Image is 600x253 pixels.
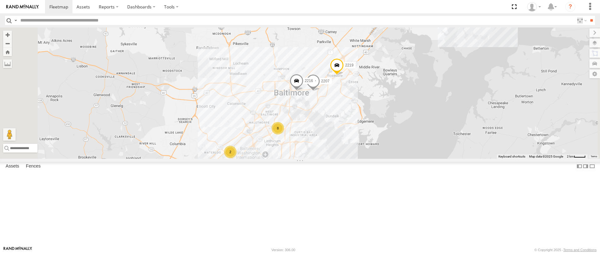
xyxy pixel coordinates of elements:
button: Zoom out [3,39,12,48]
label: Search Filter Options [574,16,588,25]
div: Version: 306.00 [272,248,295,252]
a: Terms and Conditions [563,248,597,252]
label: Fences [23,162,44,171]
div: 8 [272,122,284,134]
label: Map Settings [589,70,600,78]
div: 2 [224,146,237,158]
div: Thomas Ward [525,2,543,12]
a: Visit our Website [3,247,32,253]
button: Zoom in [3,31,12,39]
label: Measure [3,59,12,68]
button: Map Scale: 2 km per 34 pixels [565,154,587,159]
label: Dock Summary Table to the Right [582,162,589,171]
i: ? [565,2,575,12]
span: Map data ©2025 Google [529,155,563,158]
button: Zoom Home [3,48,12,56]
label: Assets [2,162,22,171]
label: Hide Summary Table [589,162,595,171]
div: © Copyright 2025 - [534,248,597,252]
a: Terms (opens in new tab) [591,155,597,158]
label: Dock Summary Table to the Left [576,162,582,171]
button: Keyboard shortcuts [498,154,525,159]
span: 2216 [305,79,313,83]
span: 2 km [567,155,574,158]
img: rand-logo.svg [6,5,39,9]
span: 2219 [345,63,353,68]
label: Search Query [13,16,18,25]
button: Drag Pegman onto the map to open Street View [3,128,16,141]
span: 2207 [321,79,330,83]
